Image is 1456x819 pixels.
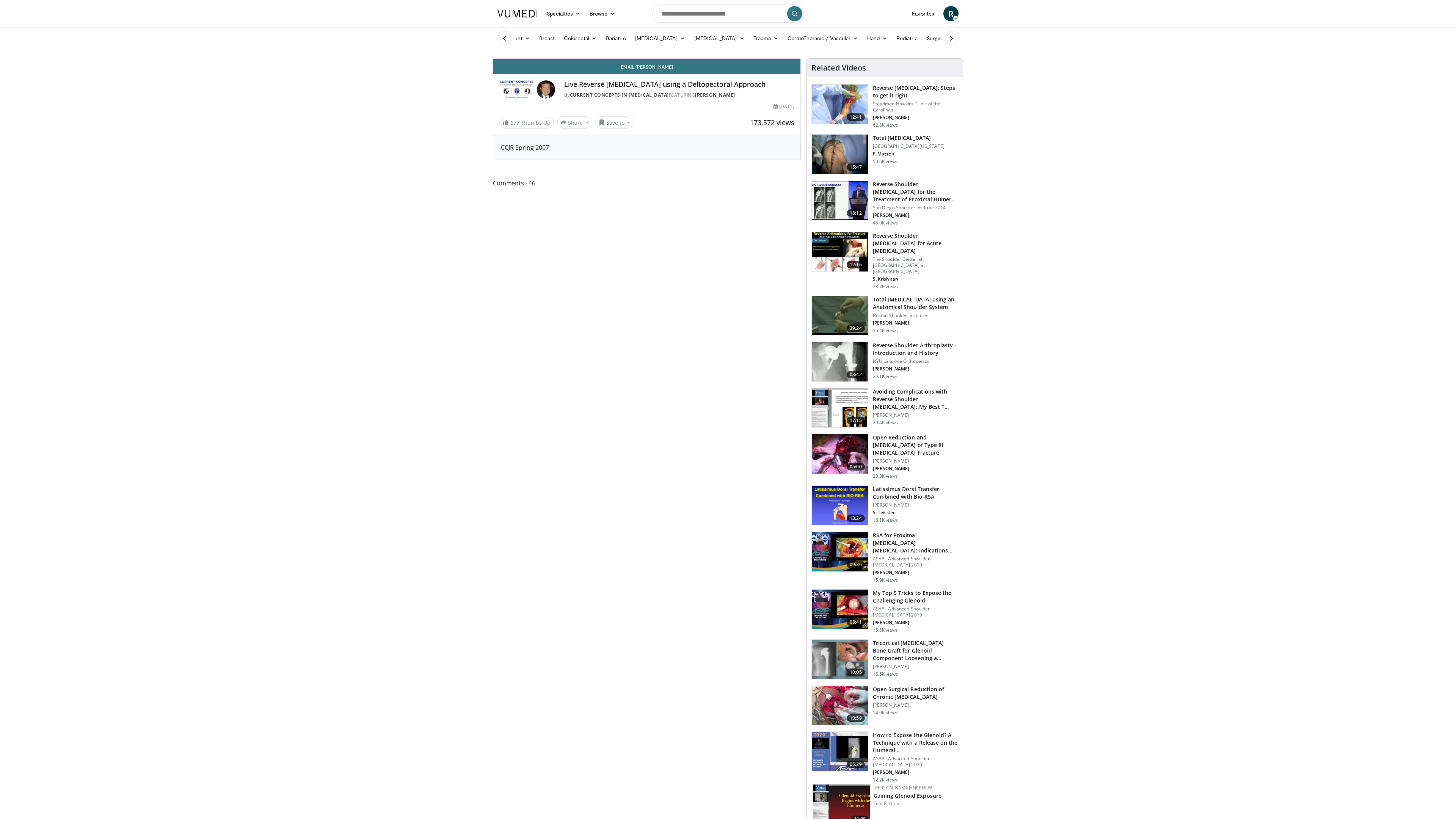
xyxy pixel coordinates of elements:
p: ASAP - Advanced Shoulder [MEDICAL_DATA] 2019 [873,556,958,568]
p: F. Matsen [873,151,945,157]
span: 13:24 [847,515,865,522]
a: [PERSON_NAME]+Nephew [874,784,932,791]
h4: Live Reverse [MEDICAL_DATA] using a Deltopectoral Approach [564,80,794,89]
a: R. Omid [884,800,901,806]
a: Current Concepts in [MEDICAL_DATA] [570,92,669,98]
p: 45.0K views [873,220,898,226]
p: 20.3K views [873,473,898,479]
p: S. Teissier [873,510,958,516]
p: ASAP - Advanced Shoulder [MEDICAL_DATA] 2020 [873,756,958,768]
a: [MEDICAL_DATA] [690,31,749,46]
p: [PERSON_NAME] [873,502,958,508]
span: 03:42 [847,371,865,378]
img: 38826_0000_3.png.150x105_q85_crop-smart_upscale.jpg [812,135,868,174]
p: [PERSON_NAME] [873,115,958,121]
img: zucker_4.png.150x105_q85_crop-smart_upscale.jpg [812,342,868,381]
h3: Reverse [MEDICAL_DATA]: Steps to get it right [873,84,958,99]
h3: Reverse Shoulder [MEDICAL_DATA] for Acute [MEDICAL_DATA] [873,232,958,255]
h3: Open Reduction and [MEDICAL_DATA] of Type III [MEDICAL_DATA] Fracture [873,434,958,457]
a: Browse [585,6,620,21]
p: NYU Langone Orthopedics [873,358,958,364]
span: 10:05 [847,668,865,676]
p: 62.8K views [873,122,898,128]
p: ASAP - Advanced Shoulder [MEDICAL_DATA] 2019 [873,606,958,618]
img: b61a968a-1fa8-450f-8774-24c9f99181bb.150x105_q85_crop-smart_upscale.jpg [812,590,868,629]
p: The Shoulder Center at [GEOGRAPHIC_DATA] at [GEOGRAPHIC_DATA] [873,256,958,275]
img: Avatar [537,80,555,99]
div: [DATE] [773,103,794,110]
p: [PERSON_NAME] [873,769,958,775]
a: 12:16 Reverse Shoulder [MEDICAL_DATA] for Acute [MEDICAL_DATA] The Shoulder Center at [GEOGRAPHIC... [811,232,958,290]
p: [PERSON_NAME] [873,458,958,464]
img: 38824_0000_3.png.150x105_q85_crop-smart_upscale.jpg [812,296,868,336]
img: d5ySKFN8UhyXrjO34xMDoxOjB1O8AjAz.150x105_q85_crop-smart_upscale.jpg [812,686,868,725]
a: 05:29 How to Expose the Glenoid? A Technique with a Release on the Humeral… ASAP - Advanced Shoul... [811,731,958,783]
div: Feat. [874,800,957,807]
a: [MEDICAL_DATA] [631,31,690,46]
span: Comments 46 [493,178,801,188]
a: 09:36 RSA for Proximal [MEDICAL_DATA] [MEDICAL_DATA]: Indications and Tips for Maximiz… ASAP - Ad... [811,532,958,583]
h4: Related Videos [811,63,866,72]
a: 03:42 Reverse Shoulder Arthroplasty - Introduction and History NYU Langone Orthopedics [PERSON_NA... [811,342,958,382]
p: 50.6K views [873,158,898,165]
span: 10:59 [847,714,865,722]
h3: RSA for Proximal [MEDICAL_DATA] [MEDICAL_DATA]: Indications and Tips for Maximiz… [873,532,958,554]
a: R [943,6,959,21]
h3: Open Surgical Reduction of Chronic [MEDICAL_DATA] [873,686,958,701]
span: 12:41 [847,113,865,121]
a: 13:24 Latissimus Dorsi Transfer Combined with Bio-RSA [PERSON_NAME] S. Teissier 16.1K views [811,485,958,526]
p: [PERSON_NAME] [873,320,958,326]
img: VuMedi Logo [497,10,538,17]
a: 12:41 Reverse [MEDICAL_DATA]: Steps to get it right Steadman Hawkins Clinic of the Carolinas [PER... [811,84,958,128]
a: 17:15 Avoiding Complications with Reverse Shoulder [MEDICAL_DATA]: My Best T… [PERSON_NAME] 20.4K... [811,388,958,428]
img: 0e1bc6ad-fcf8-411c-9e25-b7d1f0109c17.png.150x105_q85_crop-smart_upscale.png [812,486,868,525]
h3: Reverse Shoulder [MEDICAL_DATA] for the Treatment of Proximal Humeral … [873,180,958,203]
span: 08:41 [847,618,865,626]
div: By FEATURING [564,92,794,99]
p: [PERSON_NAME] [873,466,958,472]
a: Trauma [749,31,783,46]
span: 12:16 [847,261,865,268]
span: 15:47 [847,163,865,171]
p: 12.2K views [873,777,898,783]
p: Steadman Hawkins Clinic of the Carolinas [873,101,958,113]
a: 677 Thumbs Up [499,117,554,129]
p: 24.1K views [873,373,898,380]
a: [PERSON_NAME] [695,92,735,98]
img: 1e0542da-edd7-4b27-ad5a-0c5d6cc88b44.150x105_q85_crop-smart_upscale.jpg [812,388,868,428]
span: 39:24 [847,325,865,332]
a: Bariatric [601,31,631,46]
span: 09:36 [847,561,865,568]
p: [PERSON_NAME] [873,412,958,418]
a: 10:59 Open Surgical Reduction of Chronic [MEDICAL_DATA] [PERSON_NAME] 14.9K views [811,686,958,726]
a: Colorectal [559,31,601,46]
p: 20.4K views [873,420,898,426]
a: Hand [863,31,892,46]
video-js: Video Player [493,59,800,59]
p: 38.7K views [873,284,898,290]
img: butch_reverse_arthroplasty_3.png.150x105_q85_crop-smart_upscale.jpg [812,232,868,272]
a: Breast [535,31,559,46]
h3: My Top 5 Tricks to Expose the Challenging Glenoid [873,589,958,604]
p: [GEOGRAPHIC_DATA][US_STATE] [873,143,945,149]
p: [PERSON_NAME] [873,366,958,372]
a: 08:41 My Top 5 Tricks to Expose the Challenging Glenoid ASAP - Advanced Shoulder [MEDICAL_DATA] 2... [811,589,958,633]
p: [PERSON_NAME] [873,570,958,576]
h3: Latissimus Dorsi Transfer Combined with Bio-RSA [873,485,958,500]
img: 56a87972-5145-49b8-a6bd-8880e961a6a7.150x105_q85_crop-smart_upscale.jpg [812,732,868,771]
p: 15.6K views [873,627,898,633]
span: 173,572 views [750,118,794,127]
button: Share [557,116,592,129]
p: [PERSON_NAME] [873,664,958,670]
p: [PERSON_NAME] [873,702,958,708]
button: Save to [595,116,634,129]
div: CCJR Spring 2007 [501,143,793,152]
span: 05:29 [847,761,865,768]
h3: Reverse Shoulder Arthroplasty - Introduction and History [873,342,958,357]
span: 05:00 [847,463,865,471]
h3: Tricortical [MEDICAL_DATA] Bone Graft for Glenoid Component Loosening a… [873,639,958,662]
a: Surgical Oncology [922,31,983,46]
a: Email [PERSON_NAME] [493,59,800,74]
a: Gaining Glenoid Exposure [874,792,941,799]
